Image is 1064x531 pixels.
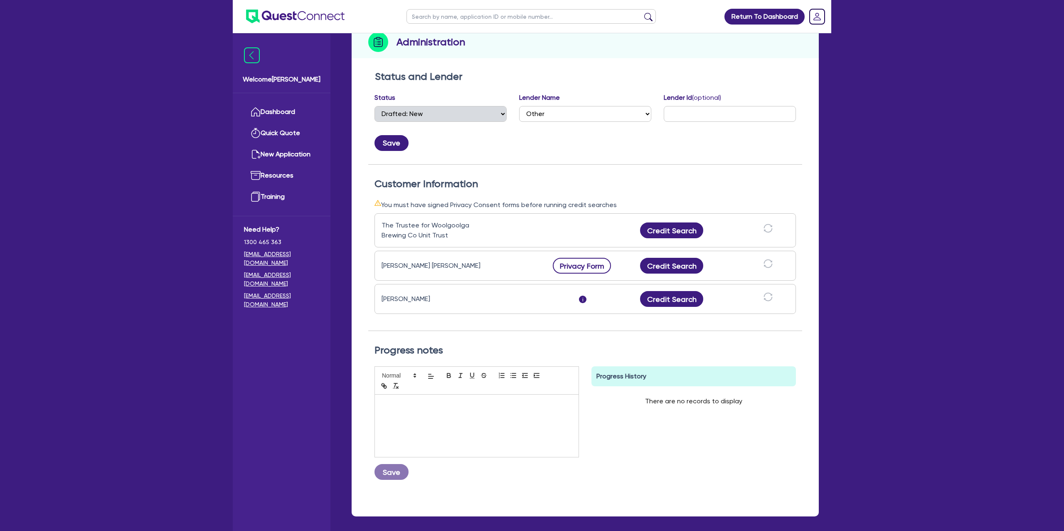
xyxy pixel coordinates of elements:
h2: Status and Lender [375,71,796,83]
div: [PERSON_NAME] [382,294,485,304]
div: You must have signed Privacy Consent forms before running credit searches [374,200,796,210]
span: Need Help? [244,225,319,235]
button: sync [761,223,775,238]
div: [PERSON_NAME] [PERSON_NAME] [382,261,485,271]
label: Lender Name [519,93,560,103]
span: sync [764,259,773,268]
a: Dropdown toggle [806,6,828,27]
img: resources [251,170,261,180]
a: [EMAIL_ADDRESS][DOMAIN_NAME] [244,271,319,288]
span: Welcome [PERSON_NAME] [243,74,320,84]
img: new-application [251,149,261,159]
button: Save [374,135,409,151]
span: (optional) [692,94,721,101]
div: There are no records to display [635,386,752,416]
a: [EMAIL_ADDRESS][DOMAIN_NAME] [244,250,319,267]
button: Credit Search [640,258,703,274]
button: sync [761,259,775,273]
h2: Administration [397,35,465,49]
a: New Application [244,144,319,165]
img: quest-connect-logo-blue [246,10,345,23]
a: Training [244,186,319,207]
a: Dashboard [244,101,319,123]
button: Save [374,464,409,480]
h2: Progress notes [374,344,796,356]
span: warning [374,200,381,206]
div: The Trustee for Woolgoolga Brewing Co Unit Trust [382,220,485,240]
div: Progress History [591,366,796,386]
button: Credit Search [640,291,703,307]
img: step-icon [368,32,388,52]
label: Lender Id [664,93,721,103]
img: training [251,192,261,202]
button: sync [761,292,775,306]
span: sync [764,292,773,301]
button: Privacy Form [553,258,611,274]
button: Credit Search [640,222,703,238]
h2: Customer Information [374,178,796,190]
img: quick-quote [251,128,261,138]
label: Status [374,93,395,103]
span: sync [764,224,773,233]
a: Resources [244,165,319,186]
img: icon-menu-close [244,47,260,63]
a: Quick Quote [244,123,319,144]
a: [EMAIL_ADDRESS][DOMAIN_NAME] [244,291,319,309]
span: 1300 465 363 [244,238,319,247]
a: Return To Dashboard [724,9,805,25]
span: i [579,296,586,303]
input: Search by name, application ID or mobile number... [406,9,656,24]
